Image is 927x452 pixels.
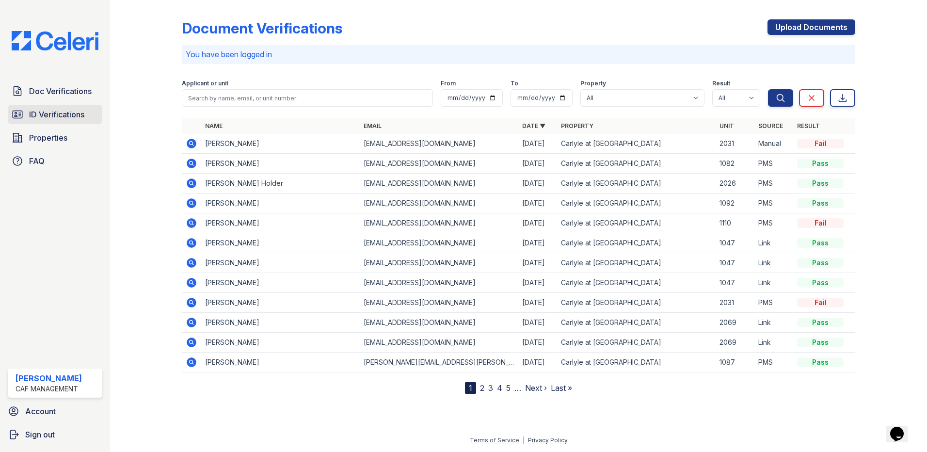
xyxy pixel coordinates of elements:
[465,382,476,394] div: 1
[360,313,518,333] td: [EMAIL_ADDRESS][DOMAIN_NAME]
[360,233,518,253] td: [EMAIL_ADDRESS][DOMAIN_NAME]
[758,122,783,129] a: Source
[518,194,557,213] td: [DATE]
[201,293,360,313] td: [PERSON_NAME]
[557,353,716,372] td: Carlyle at [GEOGRAPHIC_DATA]
[557,174,716,194] td: Carlyle at [GEOGRAPHIC_DATA]
[754,134,793,154] td: Manual
[360,253,518,273] td: [EMAIL_ADDRESS][DOMAIN_NAME]
[716,253,754,273] td: 1047
[754,174,793,194] td: PMS
[201,134,360,154] td: [PERSON_NAME]
[716,134,754,154] td: 2031
[518,313,557,333] td: [DATE]
[754,293,793,313] td: PMS
[557,333,716,353] td: Carlyle at [GEOGRAPHIC_DATA]
[518,353,557,372] td: [DATE]
[719,122,734,129] a: Unit
[797,198,844,208] div: Pass
[518,233,557,253] td: [DATE]
[561,122,593,129] a: Property
[488,383,493,393] a: 3
[754,233,793,253] td: Link
[557,154,716,174] td: Carlyle at [GEOGRAPHIC_DATA]
[754,333,793,353] td: Link
[205,122,223,129] a: Name
[360,273,518,293] td: [EMAIL_ADDRESS][DOMAIN_NAME]
[360,174,518,194] td: [EMAIL_ADDRESS][DOMAIN_NAME]
[360,353,518,372] td: [PERSON_NAME][EMAIL_ADDRESS][PERSON_NAME][DOMAIN_NAME]
[470,436,519,444] a: Terms of Service
[480,383,484,393] a: 2
[754,253,793,273] td: Link
[716,313,754,333] td: 2069
[511,80,518,87] label: To
[201,253,360,273] td: [PERSON_NAME]
[29,85,92,97] span: Doc Verifications
[754,194,793,213] td: PMS
[557,313,716,333] td: Carlyle at [GEOGRAPHIC_DATA]
[360,293,518,313] td: [EMAIL_ADDRESS][DOMAIN_NAME]
[360,154,518,174] td: [EMAIL_ADDRESS][DOMAIN_NAME]
[8,81,102,101] a: Doc Verifications
[16,372,82,384] div: [PERSON_NAME]
[797,122,820,129] a: Result
[716,213,754,233] td: 1110
[716,353,754,372] td: 1087
[186,48,851,60] p: You have been logged in
[557,194,716,213] td: Carlyle at [GEOGRAPHIC_DATA]
[16,384,82,394] div: CAF Management
[797,238,844,248] div: Pass
[364,122,382,129] a: Email
[518,333,557,353] td: [DATE]
[557,253,716,273] td: Carlyle at [GEOGRAPHIC_DATA]
[716,154,754,174] td: 1082
[4,31,106,50] img: CE_Logo_Blue-a8612792a0a2168367f1c8372b55b34899dd931a85d93a1a3d3e32e68fde9ad4.png
[797,357,844,367] div: Pass
[201,154,360,174] td: [PERSON_NAME]
[29,155,45,167] span: FAQ
[557,213,716,233] td: Carlyle at [GEOGRAPHIC_DATA]
[797,338,844,347] div: Pass
[201,353,360,372] td: [PERSON_NAME]
[201,213,360,233] td: [PERSON_NAME]
[518,174,557,194] td: [DATE]
[360,333,518,353] td: [EMAIL_ADDRESS][DOMAIN_NAME]
[29,132,67,144] span: Properties
[182,19,342,37] div: Document Verifications
[557,134,716,154] td: Carlyle at [GEOGRAPHIC_DATA]
[360,134,518,154] td: [EMAIL_ADDRESS][DOMAIN_NAME]
[25,429,55,440] span: Sign out
[201,194,360,213] td: [PERSON_NAME]
[522,122,545,129] a: Date ▼
[4,425,106,444] a: Sign out
[8,105,102,124] a: ID Verifications
[716,194,754,213] td: 1092
[712,80,730,87] label: Result
[797,258,844,268] div: Pass
[716,233,754,253] td: 1047
[182,89,433,107] input: Search by name, email, or unit number
[201,273,360,293] td: [PERSON_NAME]
[754,154,793,174] td: PMS
[557,293,716,313] td: Carlyle at [GEOGRAPHIC_DATA]
[360,194,518,213] td: [EMAIL_ADDRESS][DOMAIN_NAME]
[506,383,511,393] a: 5
[797,178,844,188] div: Pass
[886,413,917,442] iframe: chat widget
[716,293,754,313] td: 2031
[557,233,716,253] td: Carlyle at [GEOGRAPHIC_DATA]
[528,436,568,444] a: Privacy Policy
[201,233,360,253] td: [PERSON_NAME]
[441,80,456,87] label: From
[716,273,754,293] td: 1047
[754,313,793,333] td: Link
[25,405,56,417] span: Account
[201,174,360,194] td: [PERSON_NAME] Holder
[797,278,844,288] div: Pass
[182,80,228,87] label: Applicant or unit
[557,273,716,293] td: Carlyle at [GEOGRAPHIC_DATA]
[797,159,844,168] div: Pass
[518,213,557,233] td: [DATE]
[497,383,502,393] a: 4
